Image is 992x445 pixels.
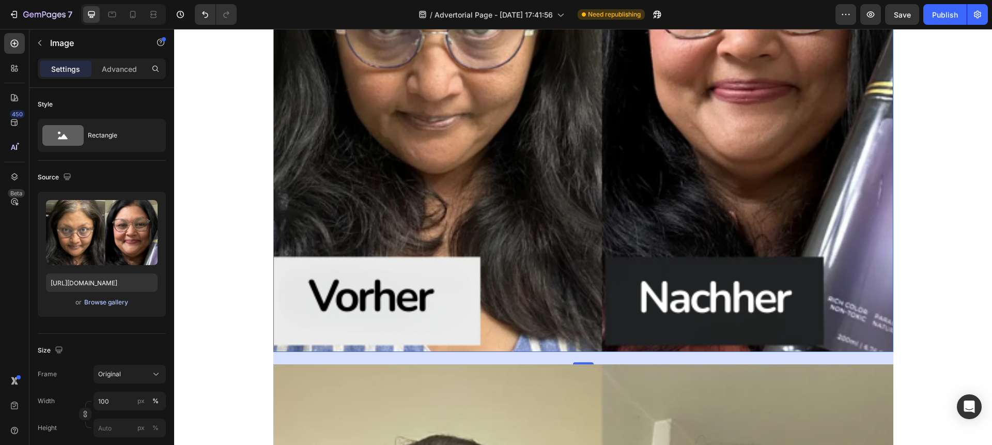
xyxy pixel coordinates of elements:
div: Style [38,100,53,109]
div: % [152,396,159,406]
input: https://example.com/image.jpg [46,273,158,292]
button: Browse gallery [84,297,129,308]
p: Image [50,37,138,49]
span: Original [98,370,121,379]
button: % [135,395,147,407]
label: Width [38,396,55,406]
span: / [430,9,432,20]
button: Publish [923,4,967,25]
button: px [149,395,162,407]
div: Beta [8,189,25,197]
p: Advanced [102,64,137,74]
div: % [152,423,159,433]
div: Open Intercom Messenger [957,394,982,419]
input: px% [94,419,166,437]
p: Settings [51,64,80,74]
span: Need republishing [588,10,641,19]
label: Frame [38,370,57,379]
span: Save [894,10,911,19]
button: Save [885,4,919,25]
div: Source [38,171,73,185]
img: preview-image [46,200,158,265]
div: 450 [10,110,25,118]
input: px% [94,392,166,410]
span: or [75,296,82,309]
button: px [149,422,162,434]
div: Undo/Redo [195,4,237,25]
div: Size [38,344,65,358]
div: Rectangle [88,124,151,147]
p: 7 [68,8,72,21]
div: px [137,396,145,406]
div: px [137,423,145,433]
iframe: Design area [174,29,992,445]
div: Publish [932,9,958,20]
button: 7 [4,4,77,25]
span: Advertorial Page - [DATE] 17:41:56 [435,9,553,20]
button: Original [94,365,166,383]
label: Height [38,423,57,433]
div: Browse gallery [84,298,128,307]
button: % [135,422,147,434]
